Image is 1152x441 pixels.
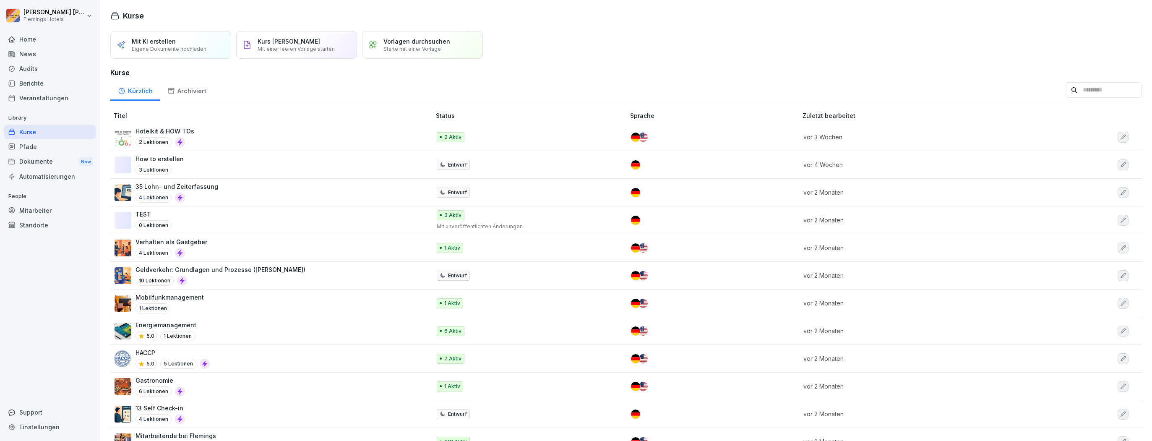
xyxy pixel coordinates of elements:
p: 6 Aktiv [444,327,461,335]
p: 5.0 [146,332,154,340]
p: vor 2 Monaten [803,382,1046,391]
p: People [4,190,96,203]
p: 3 Lektionen [136,165,172,175]
div: Support [4,405,96,420]
p: vor 2 Monaten [803,299,1046,308]
p: 13 Self Check-in [136,404,185,412]
img: us.svg [639,354,648,363]
img: de.svg [631,326,640,336]
p: Gastronomie [136,376,185,385]
p: Hotelkit & HOW TOs [136,127,194,136]
p: [PERSON_NAME] [PERSON_NAME] [23,9,85,16]
img: de.svg [631,382,640,391]
p: vor 2 Monaten [803,271,1046,280]
img: us.svg [639,243,648,253]
a: Einstellungen [4,420,96,434]
a: Kurse [4,125,96,139]
p: Titel [114,111,433,120]
p: Entwurf [448,189,467,196]
img: de.svg [631,188,640,197]
p: Starte mit einer Vorlage [383,46,441,52]
p: 2 Lektionen [136,137,172,147]
p: 7 Aktiv [444,355,461,363]
img: de.svg [631,299,640,308]
img: pskrtxindt1idnc097jdpwy5.png [115,406,131,423]
a: Archiviert [160,79,214,101]
a: Mitarbeiter [4,203,96,218]
p: Mitarbeitende bei Flemings [136,431,216,440]
p: 10 Lektionen [136,276,174,286]
p: How to erstellen [136,154,184,163]
img: uj3lxm1w41becq9qpb261rw5.png [115,323,131,339]
p: Entwurf [448,410,467,418]
p: Vorlagen durchsuchen [383,38,450,45]
p: Status [436,111,627,120]
p: vor 3 Wochen [803,133,1046,141]
p: Mit unveröffentlichten Änderungen [437,223,617,230]
a: Home [4,32,96,47]
p: Entwurf [448,272,467,279]
img: de.svg [631,354,640,363]
img: us.svg [639,326,648,336]
p: HACCP [136,348,210,357]
p: 4 Lektionen [136,414,172,424]
a: Kürzlich [110,79,160,101]
a: Standorte [4,218,96,232]
a: DokumenteNew [4,154,96,170]
p: 6 Lektionen [136,386,172,397]
p: Entwurf [448,161,467,169]
h3: Kurse [110,68,1142,78]
p: Mit einer leeren Vorlage starten [258,46,335,52]
p: vor 2 Monaten [803,410,1046,418]
p: Sprache [630,111,799,120]
img: zrwtha8mp0ebm5ef65bb20bo.png [115,184,131,201]
p: vor 2 Monaten [803,354,1046,363]
img: wwkdbjsz7tx1wkzs66uovkg7.png [115,295,131,312]
p: Flemings Hotels [23,16,85,22]
p: 1 Aktiv [444,300,460,307]
h1: Kurse [123,10,144,21]
p: 1 Aktiv [444,244,460,252]
p: Verhalten als Gastgeber [136,237,207,246]
a: Berichte [4,76,96,91]
img: mbqo61vmdtkiqvguhl1db15q.png [115,129,131,146]
p: Zuletzt bearbeitet [803,111,1056,120]
a: Veranstaltungen [4,91,96,105]
p: 35 Lohn- und Zeiterfassung [136,182,218,191]
img: de.svg [631,410,640,419]
img: cj5ung0yu1da1cxm3k44810h.png [115,267,131,284]
p: 1 Lektionen [160,331,195,341]
img: x4urs9oiaefh8gkqmamgj4pe.png [115,240,131,256]
p: 1 Aktiv [444,383,460,390]
img: us.svg [639,382,648,391]
div: Dokumente [4,154,96,170]
a: Automatisierungen [4,169,96,184]
p: vor 2 Monaten [803,216,1046,224]
a: Audits [4,61,96,76]
p: vor 2 Monaten [803,326,1046,335]
a: News [4,47,96,61]
img: us.svg [639,299,648,308]
p: 4 Lektionen [136,193,172,203]
img: kzfj67vh9nmdzthuo9vc80yu.png [115,350,131,367]
p: 0 Lektionen [136,220,172,230]
p: vor 2 Monaten [803,188,1046,197]
a: Pfade [4,139,96,154]
img: de.svg [631,216,640,225]
img: us.svg [639,271,648,280]
p: TEST [136,210,172,219]
p: 4 Lektionen [136,248,172,258]
img: de.svg [631,243,640,253]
